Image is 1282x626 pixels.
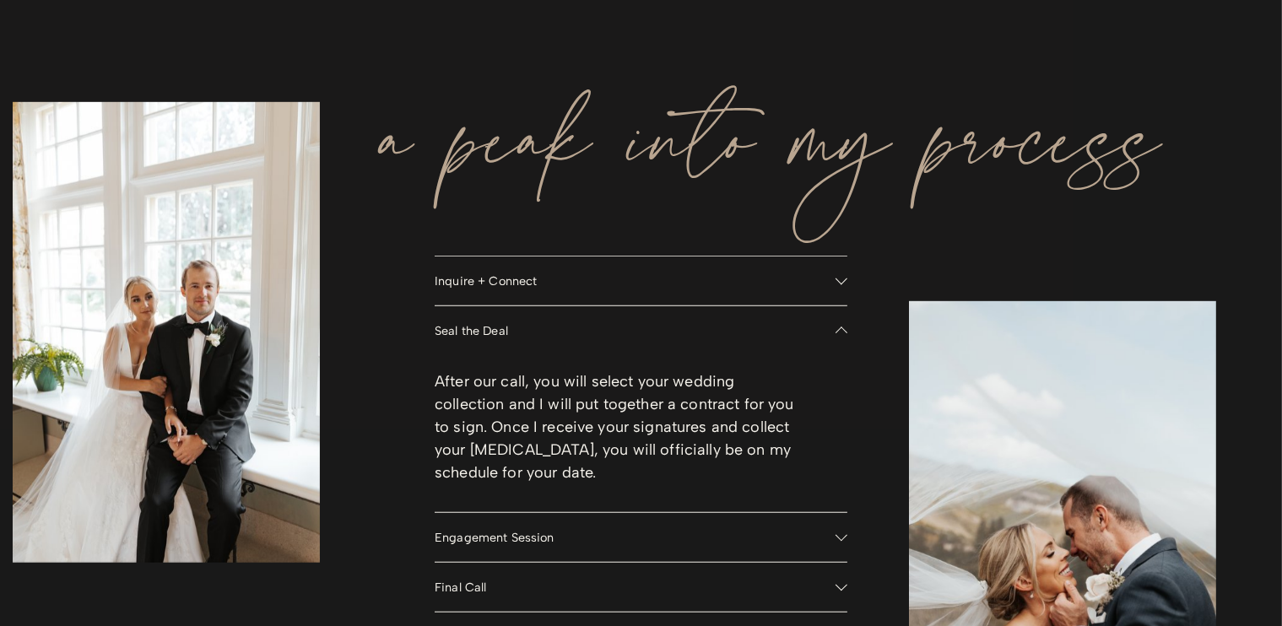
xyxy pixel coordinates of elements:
[435,370,806,484] p: After our call, you will select your wedding collection and I will put together a contract for yo...
[435,256,847,305] button: Inquire + Connect
[435,323,836,338] span: Seal the Deal
[435,306,847,355] button: Seal the Deal
[435,355,847,512] div: Seal the Deal
[435,580,836,595] span: Final Call
[435,530,836,545] span: Engagement Session
[435,563,847,612] button: Final Call
[382,74,1162,224] h3: a peak into my process
[435,513,847,562] button: Engagement Session
[435,273,836,289] span: Inquire + Connect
